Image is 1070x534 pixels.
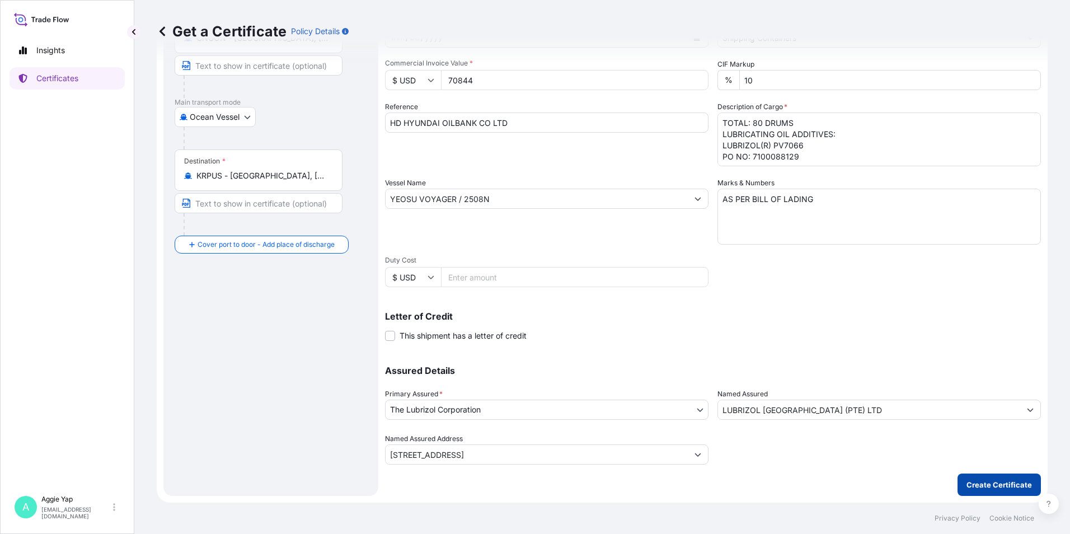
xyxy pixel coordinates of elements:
label: Marks & Numbers [717,177,775,189]
a: Insights [10,39,125,62]
a: Cookie Notice [989,514,1034,523]
input: Named Assured Address [386,444,688,465]
input: Assured Name [718,400,1020,420]
span: Ocean Vessel [190,111,240,123]
input: Type to search vessel name or IMO [386,189,688,209]
label: Vessel Name [385,177,426,189]
span: A [22,502,29,513]
label: Reference [385,101,418,113]
div: Destination [184,157,226,166]
span: This shipment has a letter of credit [400,330,527,341]
span: Primary Assured [385,388,443,400]
a: Privacy Policy [935,514,980,523]
input: Destination [196,170,328,181]
label: Named Assured Address [385,433,463,444]
p: Certificates [36,73,78,84]
input: Enter percentage between 0 and 24% [739,70,1041,90]
input: Enter booking reference [385,113,708,133]
input: Enter amount [441,70,708,90]
p: Aggie Yap [41,495,111,504]
label: Named Assured [717,388,768,400]
button: Show suggestions [1020,400,1040,420]
div: % [717,70,739,90]
p: Create Certificate [966,479,1032,490]
span: The Lubrizol Corporation [390,404,481,415]
p: [EMAIL_ADDRESS][DOMAIN_NAME] [41,506,111,519]
button: Show suggestions [688,189,708,209]
p: Assured Details [385,366,1041,375]
span: Duty Cost [385,256,708,265]
input: Enter amount [441,267,708,287]
label: Description of Cargo [717,101,787,113]
p: Policy Details [291,26,340,37]
button: Create Certificate [958,474,1041,496]
label: CIF Markup [717,59,754,70]
span: Cover port to door - Add place of discharge [198,239,335,250]
input: Text to appear on certificate [175,193,342,213]
p: Get a Certificate [157,22,287,40]
button: The Lubrizol Corporation [385,400,708,420]
button: Show suggestions [688,444,708,465]
button: Select transport [175,107,256,127]
p: Main transport mode [175,98,367,107]
input: Text to appear on certificate [175,55,342,76]
a: Certificates [10,67,125,90]
p: Insights [36,45,65,56]
p: Letter of Credit [385,312,1041,321]
span: Commercial Invoice Value [385,59,708,68]
button: Cover port to door - Add place of discharge [175,236,349,254]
